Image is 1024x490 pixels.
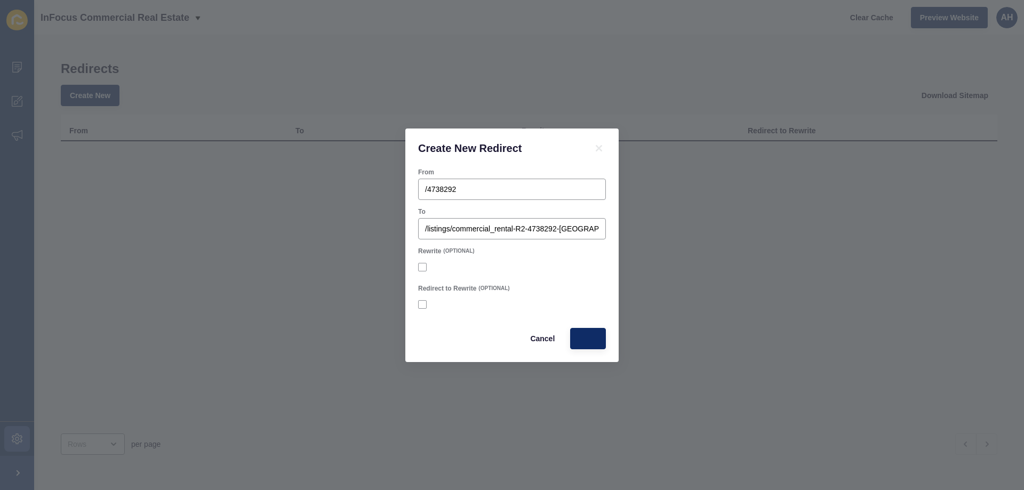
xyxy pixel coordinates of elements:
label: To [418,207,426,216]
label: Redirect to Rewrite [418,284,476,293]
label: Rewrite [418,247,441,255]
span: (OPTIONAL) [443,247,474,255]
button: Cancel [521,328,564,349]
h1: Create New Redirect [418,141,579,155]
span: (OPTIONAL) [478,285,509,292]
label: From [418,168,434,176]
span: Cancel [530,333,555,344]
